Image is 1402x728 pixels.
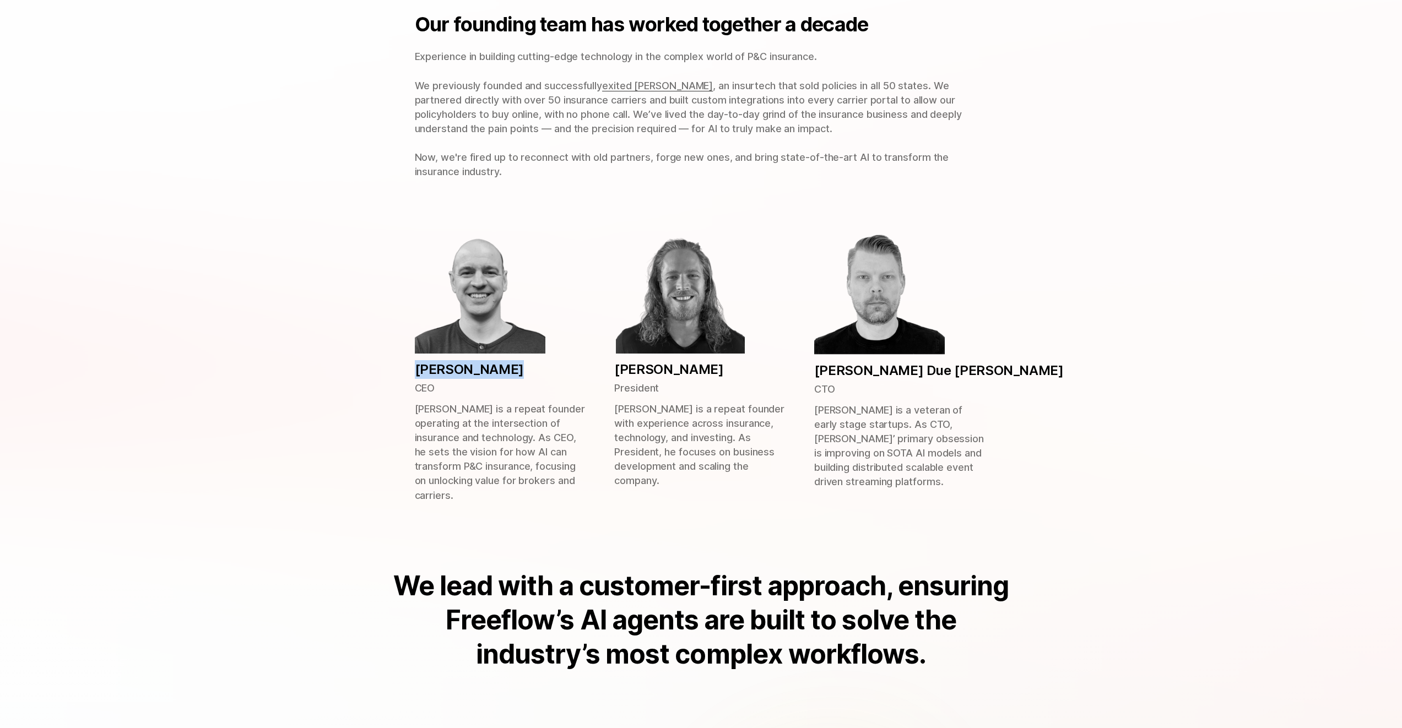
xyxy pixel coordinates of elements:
p: President [614,381,659,395]
a: exited [PERSON_NAME] [602,80,713,91]
p: [PERSON_NAME] is a repeat founder operating at the intersection of insurance and technology. As C... [415,402,588,503]
h2: Our founding team has worked together a decade [415,13,988,36]
p: [PERSON_NAME] [614,360,724,379]
p: [PERSON_NAME] Due [PERSON_NAME] [814,361,1064,380]
span: , an insurtech that sold policies in all 50 states. We partnered directly with over 50 insurance ... [415,80,965,178]
p: [PERSON_NAME] is a repeat founder with experience across insurance, technology, and investing. As... [614,402,788,488]
h3: We lead with a customer-first approach, ensuring Freeflow’s AI agents are built to solve the indu... [384,569,1019,672]
p: [PERSON_NAME] is a veteran of early stage startups. As CTO, [PERSON_NAME]’ primary obsession is i... [814,403,988,490]
p: CEO [415,381,435,395]
span: Experience in building cutting-edge technology in the complex world of P&C insurance. We previous... [415,51,817,91]
p: [PERSON_NAME] [415,360,524,379]
p: CTO [814,382,835,396]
